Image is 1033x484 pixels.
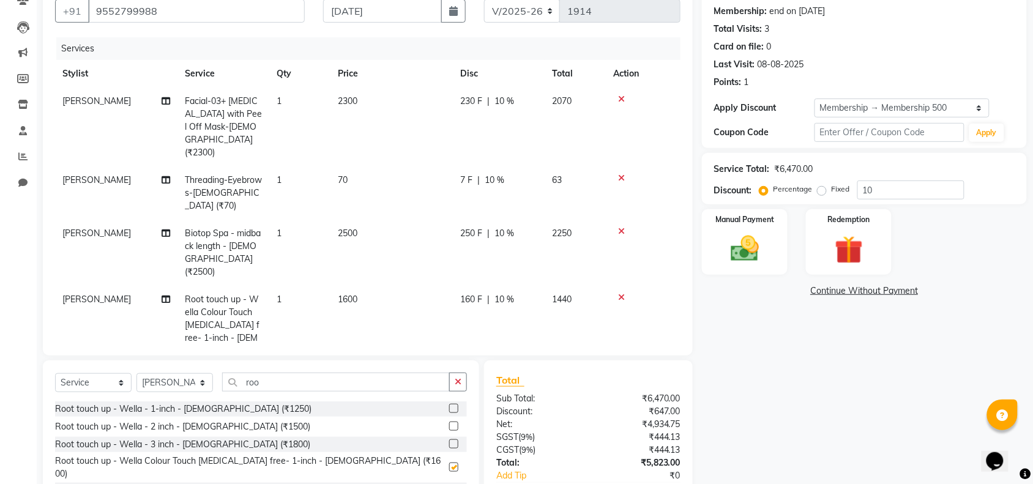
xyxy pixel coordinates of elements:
span: CGST [496,444,519,455]
th: Disc [453,60,545,87]
th: Total [545,60,606,87]
th: Price [330,60,453,87]
th: Qty [269,60,330,87]
span: | [487,95,490,108]
div: Root touch up - Wella Colour Touch [MEDICAL_DATA] free- 1-inch - [DEMOGRAPHIC_DATA] (₹1600) [55,455,444,480]
span: 230 F [460,95,482,108]
div: Root touch up - Wella - 3 inch - [DEMOGRAPHIC_DATA] (₹1800) [55,438,310,451]
span: 1 [277,294,282,305]
div: ₹6,470.00 [775,163,813,176]
img: _gift.svg [826,233,872,267]
iframe: chat widget [982,435,1021,472]
span: | [487,293,490,306]
span: [PERSON_NAME] [62,174,131,185]
div: ₹444.13 [588,431,690,444]
span: Biotop Spa - midback length - [DEMOGRAPHIC_DATA] (₹2500) [185,228,261,277]
span: 9% [521,432,532,442]
span: Total [496,374,524,387]
div: Root touch up - Wella - 2 inch - [DEMOGRAPHIC_DATA] (₹1500) [55,420,310,433]
div: ₹4,934.75 [588,418,690,431]
span: 2070 [552,95,572,106]
a: Add Tip [487,469,605,482]
span: 7 F [460,174,472,187]
div: ( ) [487,444,589,456]
th: Stylist [55,60,177,87]
div: ( ) [487,431,589,444]
span: Root touch up - Wella Colour Touch [MEDICAL_DATA] free- 1-inch - [DEMOGRAPHIC_DATA] (₹1600) [185,294,259,369]
span: 2250 [552,228,572,239]
div: Discount: [487,405,589,418]
div: Root touch up - Wella - 1-inch - [DEMOGRAPHIC_DATA] (₹1250) [55,403,311,415]
div: ₹444.13 [588,444,690,456]
div: Membership: [714,5,767,18]
div: Services [56,37,690,60]
th: Service [177,60,269,87]
div: 3 [765,23,770,35]
div: Apply Discount [714,102,815,114]
span: 63 [552,174,562,185]
img: _cash.svg [722,233,768,265]
div: Card on file: [714,40,764,53]
div: end on [DATE] [770,5,826,18]
span: 1 [277,95,282,106]
a: Continue Without Payment [704,285,1024,297]
div: Service Total: [714,163,770,176]
input: Enter Offer / Coupon Code [815,123,964,142]
div: ₹647.00 [588,405,690,418]
span: 10 % [494,95,514,108]
span: 250 F [460,227,482,240]
label: Percentage [774,184,813,195]
span: 9% [521,445,533,455]
span: 160 F [460,293,482,306]
div: Last Visit: [714,58,755,71]
label: Manual Payment [715,214,774,225]
div: Discount: [714,184,752,197]
label: Redemption [828,214,870,225]
span: [PERSON_NAME] [62,294,131,305]
div: ₹0 [605,469,690,482]
div: 08-08-2025 [758,58,804,71]
div: Total Visits: [714,23,763,35]
span: 2300 [338,95,357,106]
span: 10 % [494,293,514,306]
span: 1 [277,228,282,239]
span: | [477,174,480,187]
span: 1440 [552,294,572,305]
span: 70 [338,174,348,185]
div: Sub Total: [487,392,589,405]
div: Coupon Code [714,126,815,139]
span: Threading-Eyebrows-[DEMOGRAPHIC_DATA] (₹70) [185,174,262,211]
span: Facial-03+ [MEDICAL_DATA] with Peel Off Mask-[DEMOGRAPHIC_DATA] (₹2300) [185,95,262,158]
div: ₹6,470.00 [588,392,690,405]
div: Net: [487,418,589,431]
span: | [487,227,490,240]
div: Points: [714,76,742,89]
span: SGST [496,431,518,442]
span: 1 [277,174,282,185]
button: Apply [969,124,1004,142]
label: Fixed [832,184,850,195]
div: 0 [767,40,772,53]
span: 10 % [485,174,504,187]
div: 1 [744,76,749,89]
span: 10 % [494,227,514,240]
th: Action [606,60,681,87]
span: 2500 [338,228,357,239]
div: ₹5,823.00 [588,456,690,469]
input: Search or Scan [222,373,450,392]
span: [PERSON_NAME] [62,228,131,239]
span: [PERSON_NAME] [62,95,131,106]
div: Total: [487,456,589,469]
span: 1600 [338,294,357,305]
